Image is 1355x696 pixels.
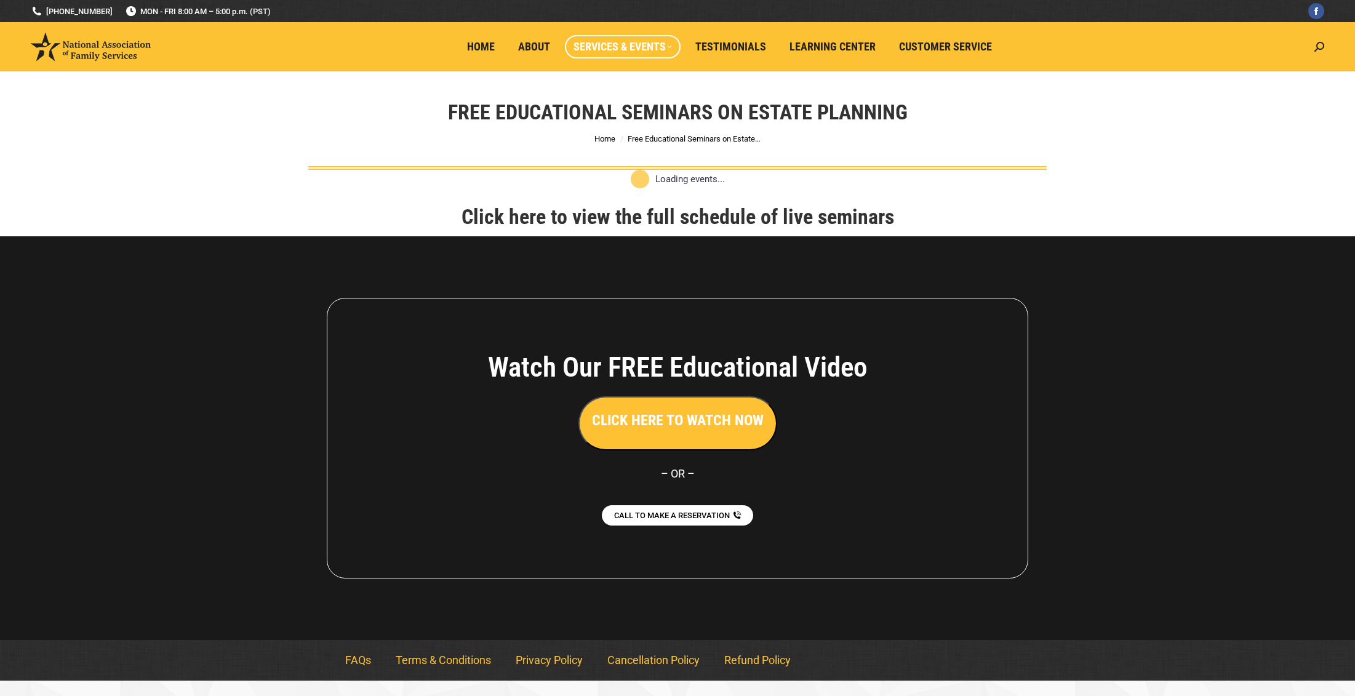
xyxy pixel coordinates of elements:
[574,40,672,54] span: Services & Events
[789,40,876,54] span: Learning Center
[695,40,766,54] span: Testimonials
[614,511,730,519] span: CALL TO MAKE A RESERVATION
[420,351,935,384] h4: Watch Our FREE Educational Video
[503,646,595,674] a: Privacy Policy
[333,646,1022,674] nav: Menu
[1308,3,1324,19] a: Facebook page opens in new window
[383,646,503,674] a: Terms & Conditions
[578,396,777,450] button: CLICK HERE TO WATCH NOW
[518,40,550,54] span: About
[510,35,559,58] a: About
[781,35,884,58] a: Learning Center
[448,98,908,126] h1: Free Educational Seminars on Estate Planning
[333,646,383,674] a: FAQs
[890,35,1001,58] a: Customer Service
[712,646,803,674] a: Refund Policy
[31,33,151,61] img: National Association of Family Services
[661,467,695,480] span: – OR –
[655,172,725,186] p: Loading events...
[31,6,113,17] a: [PHONE_NUMBER]
[578,415,777,428] a: CLICK HERE TO WATCH NOW
[899,40,992,54] span: Customer Service
[602,505,753,526] a: CALL TO MAKE A RESERVATION
[458,35,503,58] a: Home
[687,35,775,58] a: Testimonials
[592,410,764,431] h3: CLICK HERE TO WATCH NOW
[595,646,712,674] a: Cancellation Policy
[462,204,894,229] a: Click here to view the full schedule of live seminars
[467,40,495,54] span: Home
[594,134,615,143] a: Home
[628,134,761,143] span: Free Educational Seminars on Estate…
[125,6,271,17] span: MON - FRI 8:00 AM – 5:00 p.m. (PST)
